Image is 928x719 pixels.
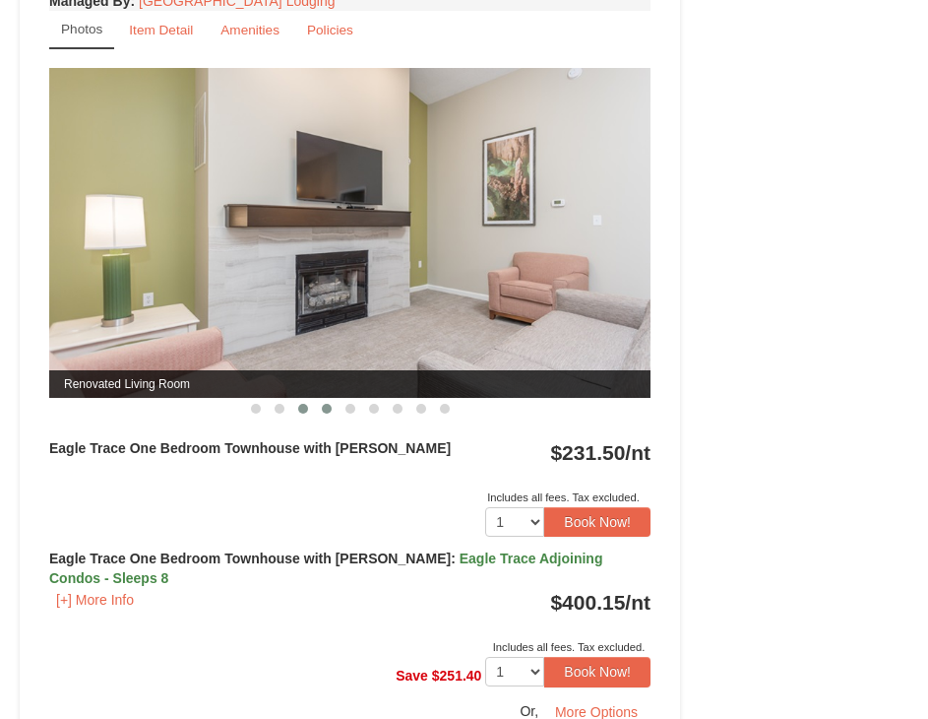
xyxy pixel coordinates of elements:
span: : [451,551,456,566]
span: $400.15 [550,591,625,614]
img: Renovated Living Room [49,68,650,398]
span: /nt [625,591,650,614]
strong: $231.50 [550,441,650,464]
span: /nt [625,441,650,464]
a: Policies [294,11,366,49]
span: $251.40 [432,668,482,684]
small: Item Detail [129,23,193,37]
a: Amenities [208,11,292,49]
small: Amenities [220,23,279,37]
span: Renovated Living Room [49,370,650,398]
a: Item Detail [116,11,206,49]
div: Includes all fees. Tax excluded. [49,637,650,657]
button: Book Now! [544,657,650,686]
div: Includes all fees. Tax excluded. [49,488,650,507]
button: Book Now! [544,507,650,537]
button: [+] More Info [49,589,141,611]
span: Save [396,668,428,684]
small: Photos [61,22,102,36]
span: Or, [520,702,538,718]
a: Photos [49,11,114,49]
small: Policies [307,23,353,37]
strong: Eagle Trace One Bedroom Townhouse with [PERSON_NAME] [49,551,602,586]
strong: Eagle Trace One Bedroom Townhouse with [PERSON_NAME] [49,440,451,456]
